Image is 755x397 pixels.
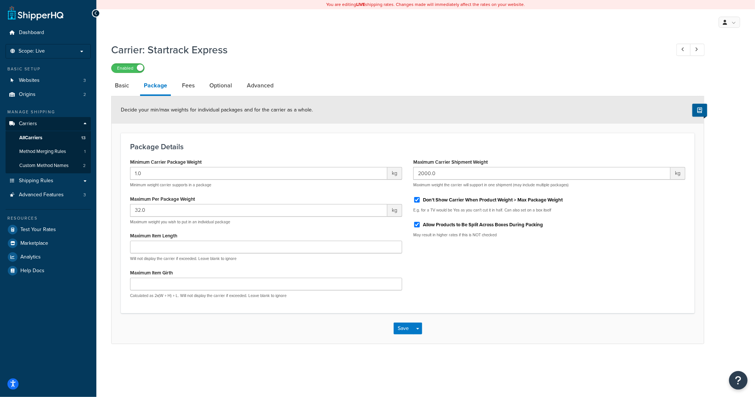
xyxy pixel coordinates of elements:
p: Maximum weight the carrier will support in one shipment (may include multiple packages) [413,182,685,188]
li: Advanced Features [6,188,91,202]
a: Dashboard [6,26,91,40]
label: Maximum Per Package Weight [130,196,195,202]
a: Shipping Rules [6,174,91,188]
button: Show Help Docs [692,104,707,117]
a: Previous Record [676,44,691,56]
p: Minimum weight carrier supports in a package [130,182,402,188]
p: Will not display the carrier if exceeded. Leave blank to ignore [130,256,402,261]
span: kg [387,167,402,180]
p: Calculated as 2x(W + H) + L. Will not display the carrier if exceeded. Leave blank to ignore [130,293,402,298]
div: Basic Setup [6,66,91,72]
span: Help Docs [20,268,44,274]
p: May result in higher rates if this is NOT checked [413,232,685,238]
a: Analytics [6,250,91,264]
b: LIVE [357,1,365,8]
span: All Carriers [19,135,42,141]
span: Advanced Features [19,192,64,198]
span: 2 [83,91,86,98]
label: Maximum Carrier Shipment Weight [413,159,488,165]
li: Method Merging Rules [6,145,91,159]
a: Carriers [6,117,91,131]
p: E.g. for a TV would be Yes as you can't cut it in half. Can also set on a box itself [413,207,685,213]
a: Advanced Features3 [6,188,91,202]
label: Allow Products to Be Split Across Boxes During Packing [423,221,543,228]
span: Analytics [20,254,41,260]
a: Websites3 [6,74,91,87]
label: Maximum Item Length [130,233,177,238]
span: 2 [83,163,86,169]
span: Websites [19,77,40,84]
a: Test Your Rates [6,223,91,236]
div: Resources [6,215,91,221]
span: Dashboard [19,30,44,36]
li: Origins [6,88,91,101]
label: Don't Show Carrier When Product Weight > Max Package Weight [423,197,563,203]
button: Open Resource Center [729,371,748,390]
label: Enabled [112,64,144,73]
a: Optional [206,77,236,94]
span: kg [387,204,402,217]
a: Custom Method Names2 [6,159,91,173]
li: Carriers [6,117,91,173]
span: 3 [83,77,86,84]
span: Custom Method Names [19,163,69,169]
h3: Package Details [130,143,685,151]
span: 1 [84,149,86,155]
span: Test Your Rates [20,227,56,233]
li: Custom Method Names [6,159,91,173]
p: Maximum weight you wish to put in an individual package [130,219,402,225]
div: Manage Shipping [6,109,91,115]
span: 3 [83,192,86,198]
span: Decide your min/max weights for individual packages and for the carrier as a whole. [121,106,313,114]
a: Package [140,77,171,96]
label: Maximum Item Girth [130,270,173,276]
a: Basic [111,77,133,94]
span: kg [670,167,685,180]
a: Method Merging Rules1 [6,145,91,159]
a: AllCarriers13 [6,131,91,145]
span: Origins [19,91,36,98]
span: Method Merging Rules [19,149,66,155]
a: Help Docs [6,264,91,277]
span: Scope: Live [19,48,45,54]
button: Save [394,323,414,334]
span: Carriers [19,121,37,127]
span: Shipping Rules [19,178,53,184]
a: Origins2 [6,88,91,101]
h1: Carrier: Startrack Express [111,43,663,57]
a: Advanced [243,77,277,94]
a: Next Record [690,44,705,56]
span: 13 [81,135,86,141]
li: Websites [6,74,91,87]
a: Fees [178,77,198,94]
a: Marketplace [6,237,91,250]
label: Minimum Carrier Package Weight [130,159,202,165]
span: Marketplace [20,240,48,247]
